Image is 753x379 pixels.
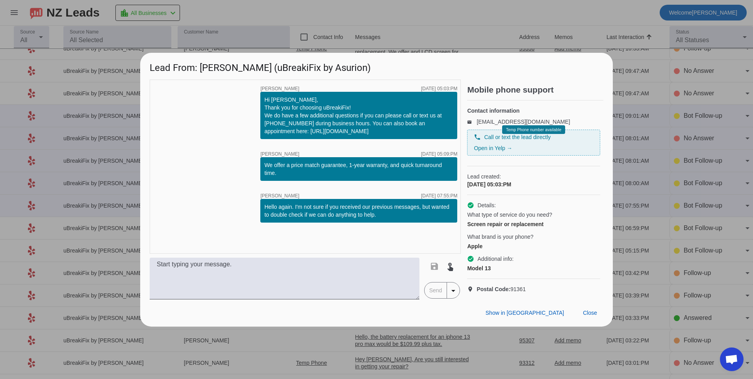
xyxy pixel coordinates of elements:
span: [PERSON_NAME] [260,193,299,198]
mat-icon: email [467,120,477,124]
button: Close [577,306,603,320]
div: We offer a price match guarantee, 1-year warranty, and quick turnaround time. ​ [264,161,453,177]
button: Show in [GEOGRAPHIC_DATA] [479,306,570,320]
div: [DATE] 07:55:PM [421,193,457,198]
span: Details: [477,201,496,209]
mat-icon: check_circle [467,255,474,262]
div: [DATE] 05:03:PM [467,180,600,188]
span: Lead created: [467,173,600,180]
span: Additional info: [477,255,514,263]
h4: Contact information [467,107,600,115]
span: What brand is your phone? [467,233,533,241]
strong: Postal Code: [477,286,510,292]
h1: Lead From: [PERSON_NAME] (uBreakiFix by Asurion) [140,53,613,79]
span: Temp Phone number available [506,128,561,132]
span: [PERSON_NAME] [260,86,299,91]
span: Show in [GEOGRAPHIC_DATA] [486,310,564,316]
div: Model 13 [467,264,600,272]
mat-icon: phone [474,134,481,141]
div: [DATE] 05:09:PM [421,152,457,156]
div: Screen repair or replacement [467,220,600,228]
mat-icon: check_circle [467,202,474,209]
div: [DATE] 05:03:PM [421,86,457,91]
div: Hello again. I'm not sure if you received our previous messages, but wanted to double check if we... [264,203,453,219]
span: What type of service do you need? [467,211,552,219]
div: Open chat [720,347,744,371]
mat-icon: touch_app [445,262,455,271]
span: Call or text the lead directly [484,133,551,141]
div: Apple [467,242,600,250]
span: 91361 [477,285,526,293]
span: [PERSON_NAME] [260,152,299,156]
span: Close [583,310,597,316]
mat-icon: arrow_drop_down [449,286,458,295]
div: Hi [PERSON_NAME], Thank you for choosing uBreakiFix! We do have a few additional questions if you... [264,96,453,135]
mat-icon: location_on [467,286,477,292]
a: Open in Yelp → [474,145,512,151]
h2: Mobile phone support [467,86,603,94]
a: [EMAIL_ADDRESS][DOMAIN_NAME] [477,119,570,125]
